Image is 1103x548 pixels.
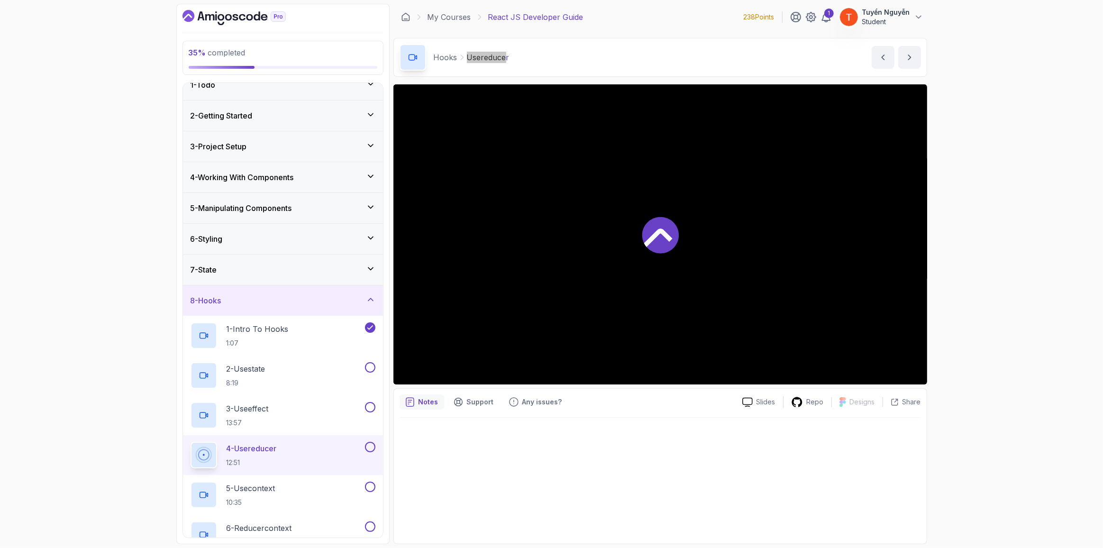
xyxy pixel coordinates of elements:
button: 3-Project Setup [183,131,383,162]
p: 8:19 [227,378,265,388]
button: 5-Usecontext10:35 [191,482,375,508]
button: 8-Hooks [183,285,383,316]
a: My Courses [428,11,471,23]
p: React JS Developer Guide [488,11,583,23]
p: 3 - Useeffect [227,403,269,414]
button: previous content [872,46,894,69]
p: Tuyển Nguyễn [862,8,910,17]
button: 4-Usereducer12:51 [191,442,375,468]
button: 1-Intro To Hooks1:07 [191,322,375,349]
p: Designs [850,397,875,407]
button: Support button [448,394,500,410]
span: completed [189,48,246,57]
button: user profile imageTuyển NguyễnStudent [839,8,923,27]
span: 35 % [189,48,206,57]
button: 2-Usestate8:19 [191,362,375,389]
p: 238 Points [744,12,775,22]
p: Notes [419,397,438,407]
p: 12:51 [227,458,277,467]
p: 10:35 [227,498,275,507]
h3: 6 - Styling [191,233,223,245]
button: 6-Styling [183,224,383,254]
p: 13:57 [227,418,269,428]
p: 6:03 [227,538,292,547]
button: Share [883,397,921,407]
p: 4 - Usereducer [227,443,277,454]
h3: 5 - Manipulating Components [191,202,292,214]
a: Repo [784,396,831,408]
a: Dashboard [401,12,410,22]
p: 1 - Intro To Hooks [227,323,289,335]
p: 1:07 [227,338,289,348]
h3: 4 - Working With Components [191,172,294,183]
button: 1-Todo [183,70,383,100]
h3: 1 - Todo [191,79,216,91]
button: notes button [400,394,444,410]
div: 1 [824,9,834,18]
button: next content [898,46,921,69]
p: 6 - Reducercontext [227,522,292,534]
button: 2-Getting Started [183,100,383,131]
button: Feedback button [503,394,568,410]
a: 1 [820,11,832,23]
button: 4-Working With Components [183,162,383,192]
h3: 2 - Getting Started [191,110,253,121]
p: Share [902,397,921,407]
h3: 8 - Hooks [191,295,221,306]
button: 6-Reducercontext6:03 [191,521,375,548]
p: 2 - Usestate [227,363,265,374]
p: 5 - Usecontext [227,483,275,494]
img: user profile image [840,8,858,26]
p: Support [467,397,494,407]
p: Student [862,17,910,27]
a: Slides [735,397,783,407]
h3: 7 - State [191,264,217,275]
button: 7-State [183,255,383,285]
p: Repo [807,397,824,407]
p: Any issues? [522,397,562,407]
h3: 3 - Project Setup [191,141,247,152]
p: Usereducer [467,52,510,63]
p: Hooks [434,52,457,63]
button: 5-Manipulating Components [183,193,383,223]
p: Slides [757,397,775,407]
a: Dashboard [182,10,308,25]
button: 3-Useeffect13:57 [191,402,375,429]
